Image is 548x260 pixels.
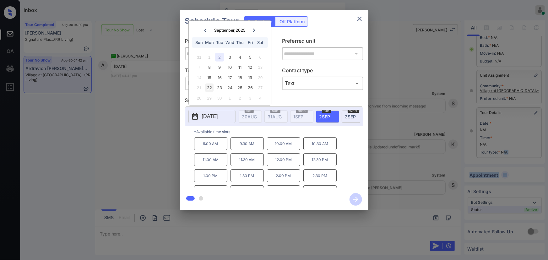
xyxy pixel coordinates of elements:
[188,110,236,123] button: [DATE]
[225,73,234,82] div: Choose Wednesday, September 17th, 2025
[194,185,227,198] p: 3:00 PM
[284,78,362,89] div: Text
[244,17,275,26] div: On Platform
[215,73,224,82] div: Choose Tuesday, September 16th, 2025
[303,169,337,182] p: 2:30 PM
[180,10,244,32] h2: Schedule Tour
[246,94,254,102] div: Not available Friday, October 3rd, 2025
[236,84,244,92] div: Choose Thursday, September 25th, 2025
[195,53,203,62] div: Not available Sunday, August 31st, 2025
[215,94,224,102] div: Not available Tuesday, September 30th, 2025
[276,17,308,26] div: Off Platform
[316,111,339,123] div: date-select
[256,38,265,47] div: Sat
[215,84,224,92] div: Choose Tuesday, September 23rd, 2025
[231,137,264,150] p: 9:30 AM
[215,38,224,47] div: Tue
[225,53,234,62] div: Choose Wednesday, September 3rd, 2025
[231,153,264,166] p: 11:30 AM
[194,169,227,182] p: 1:00 PM
[345,114,356,119] span: 3 SEP
[319,114,330,119] span: 2 SEP
[282,37,363,47] p: Preferred unit
[205,73,214,82] div: Choose Monday, September 15th, 2025
[267,137,300,150] p: 10:00 AM
[194,153,227,166] p: 11:00 AM
[195,73,203,82] div: Not available Sunday, September 14th, 2025
[342,111,365,123] div: date-select
[191,52,269,103] div: month 2025-09
[236,73,244,82] div: Choose Thursday, September 18th, 2025
[246,63,254,72] div: Choose Friday, September 12th, 2025
[215,63,224,72] div: Choose Tuesday, September 9th, 2025
[187,78,265,89] div: In Person
[185,96,363,106] p: Select slot
[246,73,254,82] div: Choose Friday, September 19th, 2025
[185,37,266,47] p: Preferred community
[256,84,265,92] div: Not available Saturday, September 27th, 2025
[303,153,337,166] p: 12:30 PM
[303,185,337,198] p: 4:30 PM
[205,84,214,92] div: Choose Monday, September 22nd, 2025
[202,113,218,120] p: [DATE]
[225,94,234,102] div: Not available Wednesday, October 1st, 2025
[231,169,264,182] p: 1:30 PM
[225,84,234,92] div: Choose Wednesday, September 24th, 2025
[303,137,337,150] p: 10:30 AM
[282,67,363,77] p: Contact type
[205,53,214,62] div: Not available Monday, September 1st, 2025
[195,84,203,92] div: Not available Sunday, September 21st, 2025
[195,63,203,72] div: Not available Sunday, September 7th, 2025
[225,38,234,47] div: Wed
[214,28,246,33] div: September , 2025
[267,169,300,182] p: 2:00 PM
[256,63,265,72] div: Not available Saturday, September 13th, 2025
[215,53,224,62] div: Choose Tuesday, September 2nd, 2025
[256,94,265,102] div: Not available Saturday, October 4th, 2025
[246,53,254,62] div: Choose Friday, September 5th, 2025
[194,137,227,150] p: 9:00 AM
[348,109,359,113] span: wed
[225,63,234,72] div: Choose Wednesday, September 10th, 2025
[246,38,254,47] div: Fri
[231,185,264,198] p: 3:30 PM
[236,63,244,72] div: Choose Thursday, September 11th, 2025
[256,73,265,82] div: Not available Saturday, September 20th, 2025
[236,94,244,102] div: Not available Thursday, October 2nd, 2025
[256,53,265,62] div: Not available Saturday, September 6th, 2025
[353,13,366,25] button: close
[195,38,203,47] div: Sun
[267,153,300,166] p: 12:00 PM
[195,94,203,102] div: Not available Sunday, September 28th, 2025
[205,94,214,102] div: Not available Monday, September 29th, 2025
[267,185,300,198] p: 4:00 PM
[205,38,214,47] div: Mon
[205,63,214,72] div: Choose Monday, September 8th, 2025
[322,109,331,113] span: tue
[236,53,244,62] div: Choose Thursday, September 4th, 2025
[236,38,244,47] div: Thu
[246,84,254,92] div: Choose Friday, September 26th, 2025
[194,126,363,137] p: *Available time slots
[185,67,266,77] p: Tour type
